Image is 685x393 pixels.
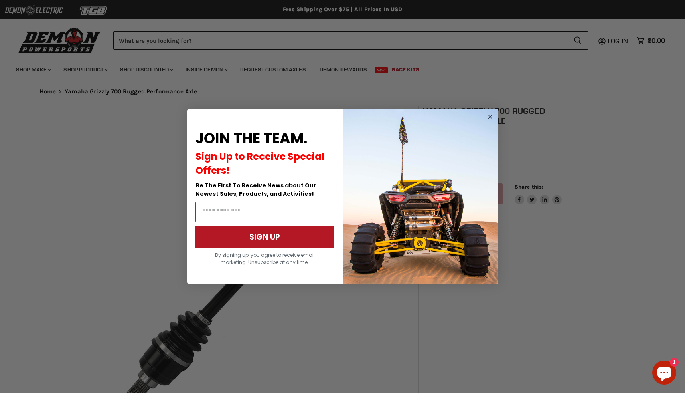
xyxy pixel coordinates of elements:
input: Email Address [195,202,334,222]
span: By signing up, you agree to receive email marketing. Unsubscribe at any time. [215,252,315,266]
button: Close dialog [485,112,495,122]
inbox-online-store-chat: Shopify online store chat [650,361,679,387]
button: SIGN UP [195,226,334,248]
span: Sign Up to Receive Special Offers! [195,150,324,177]
span: Be The First To Receive News about Our Newest Sales, Products, and Activities! [195,181,316,198]
span: JOIN THE TEAM. [195,128,307,149]
img: a9095488-b6e7-41ba-879d-588abfab540b.jpeg [343,109,498,284]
